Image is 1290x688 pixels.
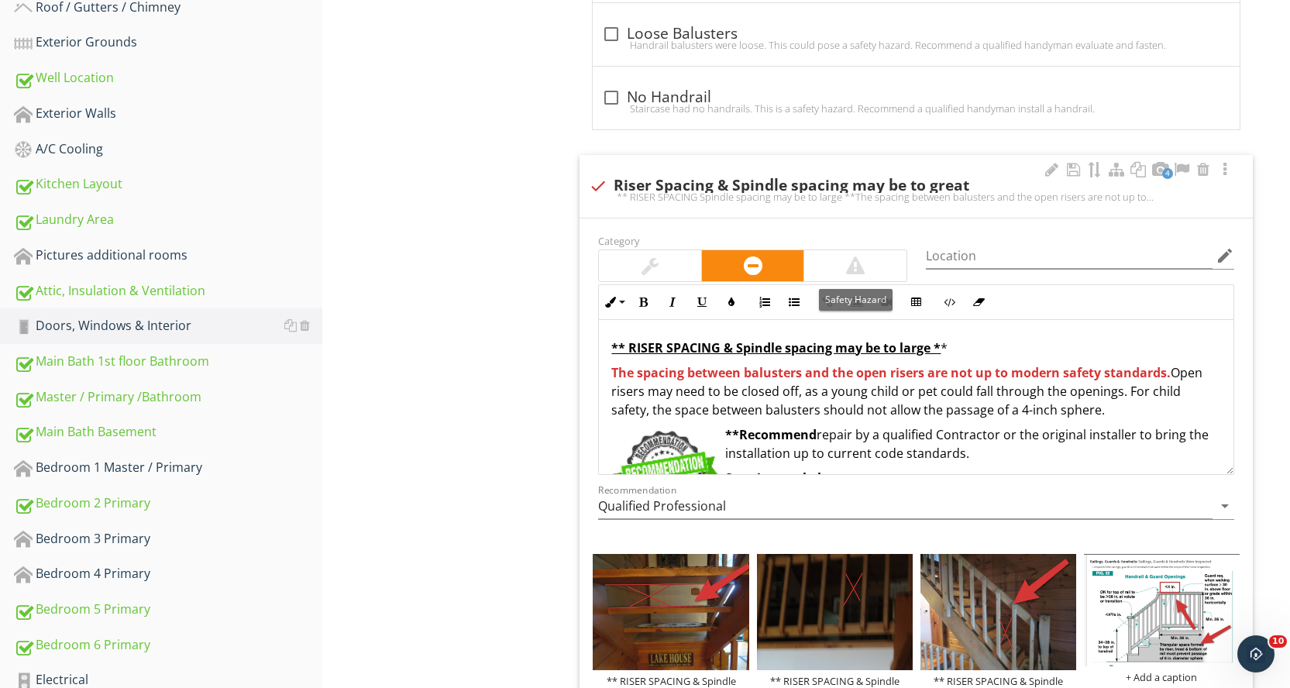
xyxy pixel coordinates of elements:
[14,104,322,124] div: Exterior Walls
[813,287,842,317] button: Insert Link (Ctrl+K)
[593,554,748,671] img: data
[1269,635,1287,648] span: 10
[717,287,746,317] button: Colors
[598,234,639,248] label: Category
[611,429,721,518] img: 1759055380454.jpg
[1084,671,1240,683] div: + Add a caption
[589,191,1244,203] div: ** RISER SPACING Spindle spacing may be to large **The spacing between balusters and the open ris...
[1216,246,1234,265] i: edit
[14,529,322,549] div: Bedroom 3 Primary
[934,287,964,317] button: Code View
[14,458,322,478] div: Bedroom 1 Master / Primary
[14,174,322,194] div: Kitchen Layout
[14,494,322,514] div: Bedroom 2 Primary
[14,33,322,53] div: Exterior Grounds
[611,364,1171,381] span: The spacing between balusters and the open risers are not up to modern safety standards.
[725,426,817,443] strong: **Recommend
[611,425,1221,463] p: repair by a qualified Contractor or the original installer to bring the installation up to curren...
[14,387,322,408] div: Master / Primary /Bathroom
[825,293,886,306] span: Safety Hazard
[757,554,913,671] img: data
[926,243,1213,269] input: Location
[750,287,779,317] button: Ordered List
[611,339,941,356] u: ** RISER SPACING & Spindle spacing may be to large *
[658,287,687,317] button: Italic (Ctrl+I)
[920,554,1076,671] img: data
[14,246,322,266] div: Pictures additional rooms
[14,139,322,160] div: A/C Cooling
[14,210,322,230] div: Laundry Area
[598,494,1213,519] input: Recommendation
[1216,497,1234,515] i: arrow_drop_down
[1162,168,1173,179] span: 4
[14,316,322,336] div: Doors, Windows & Interior
[602,39,1230,51] div: Handrail balusters were loose. This could pose a safety hazard. Recommend a qualified handyman ev...
[611,363,1221,419] p: Open risers may need to be closed off, as a young child or pet could fall through the openings. F...
[602,102,1230,115] div: Staircase had no handrails. This is a safety hazard. Recommend a qualified handyman install a han...
[14,422,322,442] div: Main Bath Basement
[725,470,844,487] strong: See pictures below:
[687,287,717,317] button: Underline (Ctrl+U)
[14,281,322,301] div: Attic, Insulation & Ventilation
[14,600,322,620] div: Bedroom 5 Primary
[901,287,931,317] button: Insert Table
[964,287,993,317] button: Clear Formatting
[1084,554,1240,666] img: data
[14,564,322,584] div: Bedroom 4 Primary
[14,352,322,372] div: Main Bath 1st floor Bathroom
[872,287,901,317] button: Insert Video
[14,635,322,655] div: Bedroom 6 Primary
[14,68,322,88] div: Well Location
[1237,635,1275,673] iframe: Intercom live chat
